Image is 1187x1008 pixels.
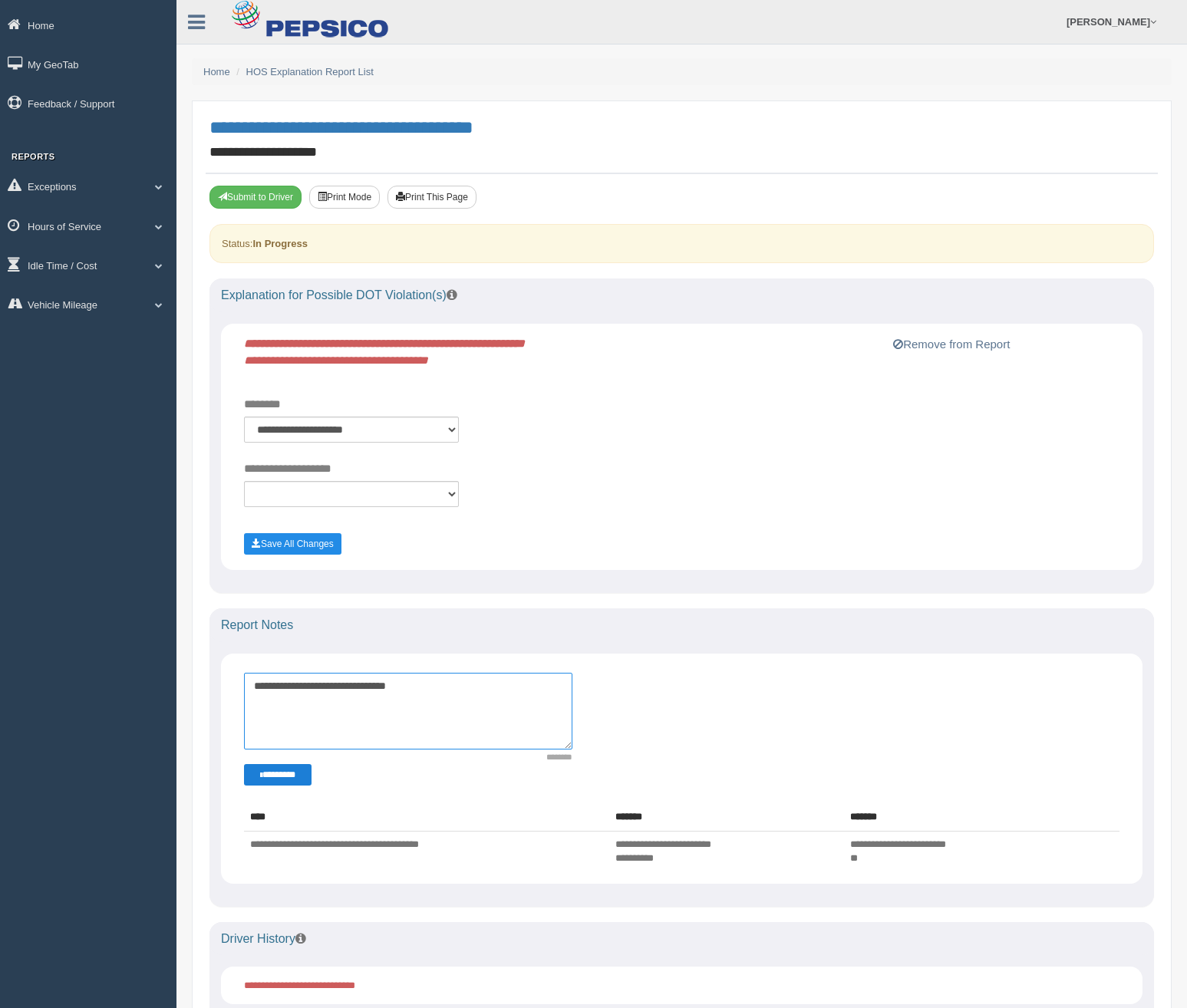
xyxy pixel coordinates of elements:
div: Report Notes [209,608,1154,642]
a: HOS Explanation Report List [246,66,374,77]
a: Home [203,66,230,77]
button: Print This Page [387,186,476,209]
div: Explanation for Possible DOT Violation(s) [209,278,1154,312]
button: Change Filter Options [244,764,312,786]
div: Driver History [209,922,1154,956]
button: Print Mode [309,186,380,209]
button: Save [244,533,341,555]
button: Submit To Driver [209,186,302,209]
button: Remove from Report [889,335,1014,354]
div: Status: [209,224,1154,263]
strong: In Progress [252,238,308,249]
